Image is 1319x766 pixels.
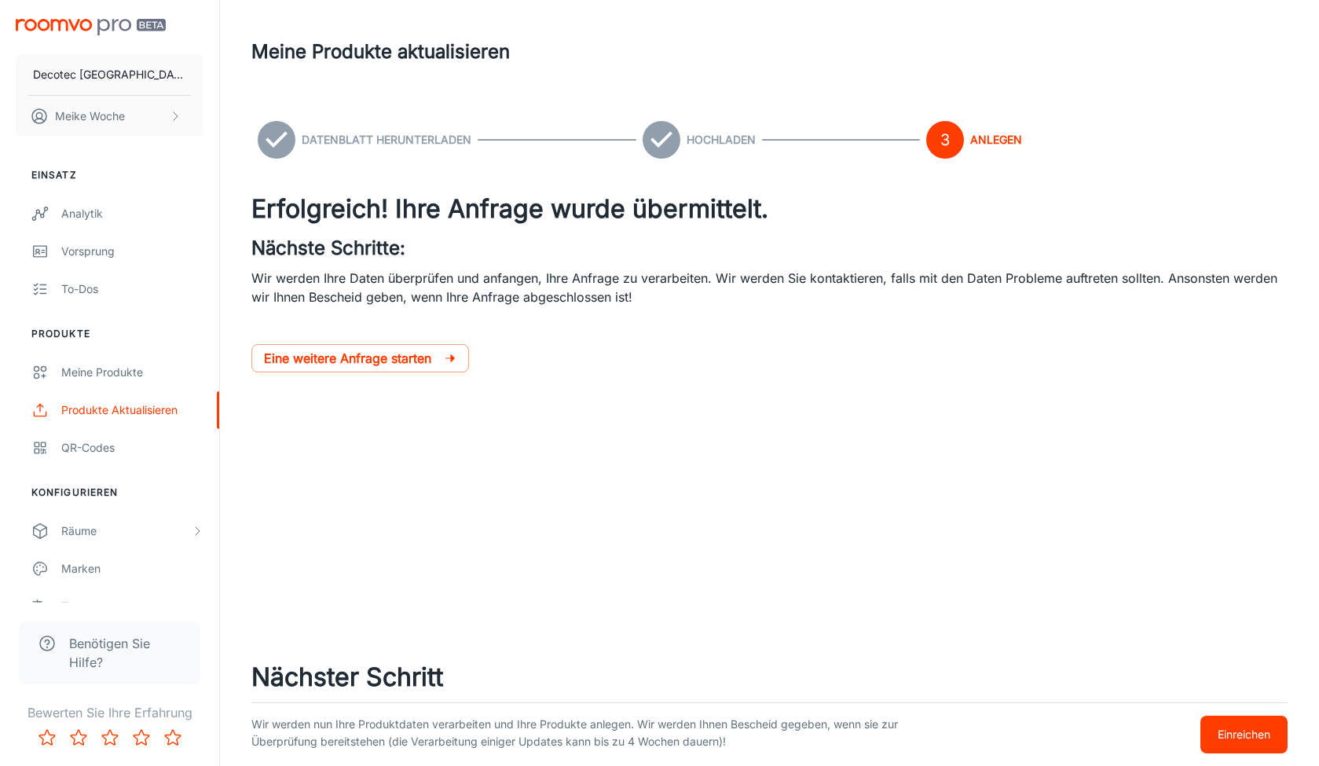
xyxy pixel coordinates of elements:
[264,349,444,368] p: Eine weitere Anfrage starten
[251,190,1288,228] h2: Erfolgreich! Ihre Anfrage wurde übermittelt.
[16,96,203,137] button: Meike Woche
[61,401,203,419] div: Produkte aktualisieren
[61,280,203,298] div: To-dos
[16,54,203,95] button: Decotec [GEOGRAPHIC_DATA]
[687,131,756,148] h6: Hochladen
[55,108,125,125] p: Meike Woche
[302,131,471,148] h6: Datenblatt herunterladen
[16,19,166,35] img: Roomvo PRO Beta
[61,364,203,381] div: Meine Produkte
[251,234,1288,262] p: Nächste Schritte:
[970,131,1022,148] h6: Anlegen
[251,269,1288,306] p: Wir werden Ihre Daten überprüfen und anfangen, Ihre Anfrage zu verarbeiten. Wir werden Sie kontak...
[61,243,203,260] div: Vorsprung
[251,38,510,66] h1: Meine Produkte aktualisieren
[61,439,203,456] div: QR-Codes
[940,130,950,149] text: 3
[251,344,469,372] button: Eine weitere Anfrage starten
[61,522,191,540] div: Räume
[61,205,203,222] div: Analytik
[33,66,186,83] p: Decotec [GEOGRAPHIC_DATA]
